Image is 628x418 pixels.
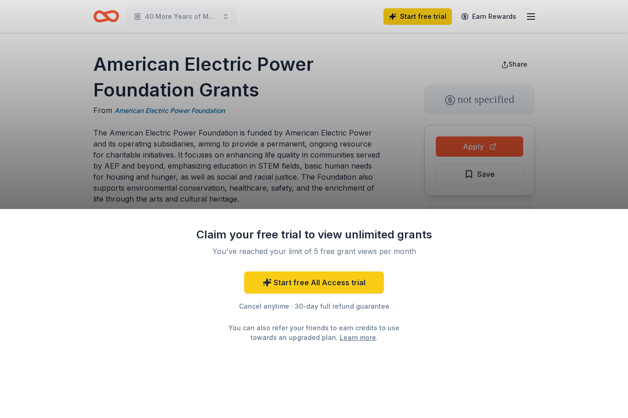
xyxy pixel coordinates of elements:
div: Cancel anytime · 30-day full refund guarantee [194,301,434,312]
a: Start free All Access trial [244,271,384,294]
div: You've reached your limit of 5 free grant views per month [206,246,422,257]
div: You can also refer your friends to earn credits to use towards an upgraded plan. . [220,323,408,342]
a: Learn more [340,333,376,342]
div: Claim your free trial to view unlimited grants [194,227,434,242]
